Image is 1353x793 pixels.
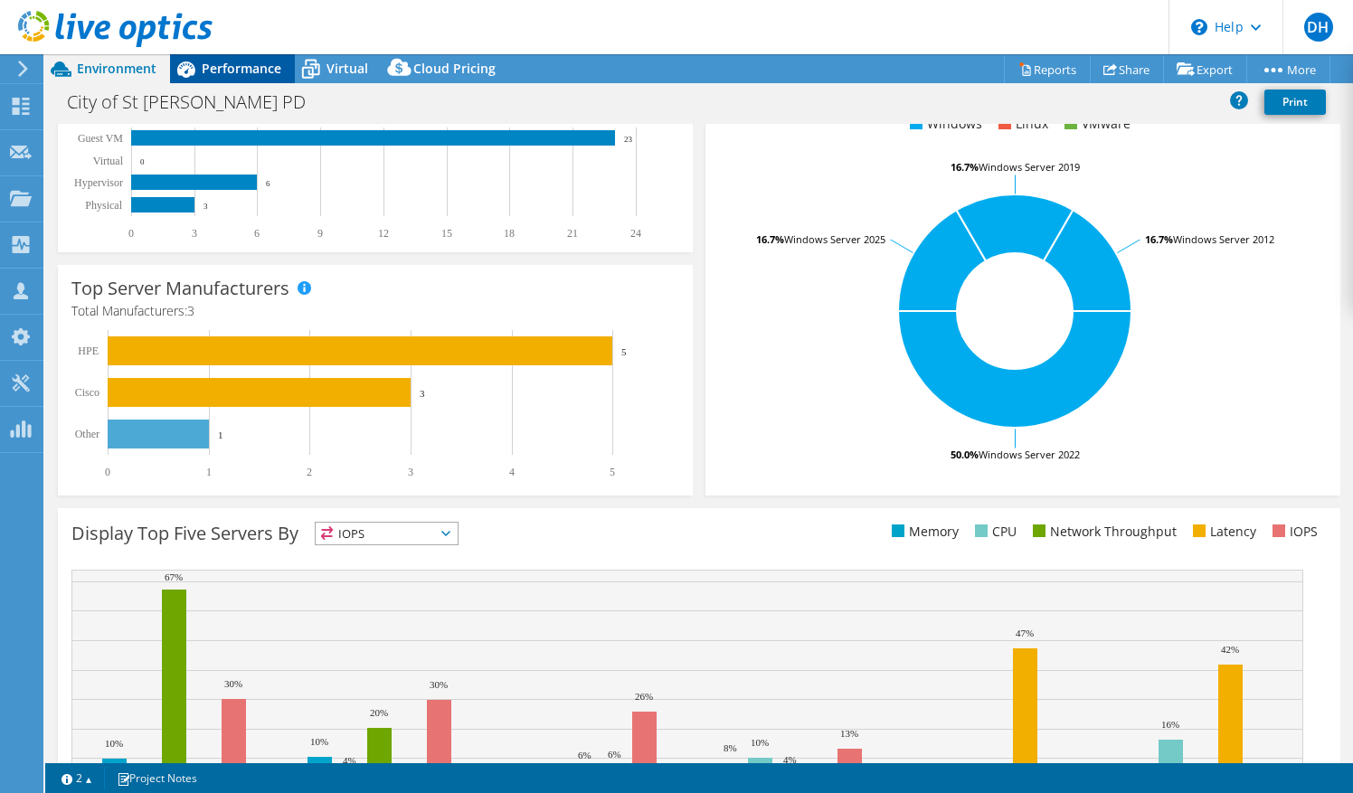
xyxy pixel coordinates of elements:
text: Physical [85,199,122,212]
tspan: 50.0% [951,448,979,461]
text: 2% [402,761,416,772]
text: 18 [504,227,515,240]
text: 1 [218,430,223,440]
text: 20% [370,707,388,718]
text: 67% [165,571,183,582]
text: 0 [105,466,110,478]
text: 16% [1161,719,1179,730]
h1: City of St [PERSON_NAME] PD [59,92,334,112]
text: 15 [441,227,452,240]
svg: \n [1191,19,1207,35]
text: Hypervisor [74,176,123,189]
span: 3 [187,302,194,319]
tspan: Windows Server 2022 [979,448,1080,461]
text: 4% [343,755,356,766]
text: 2% [813,762,827,773]
text: 13% [840,728,858,739]
span: Cloud Pricing [413,60,496,77]
text: 26% [635,691,653,702]
text: 12 [378,227,389,240]
tspan: 16.7% [1145,232,1173,246]
tspan: 16.7% [756,232,784,246]
text: 10% [751,737,769,748]
a: More [1246,55,1330,83]
li: Latency [1188,522,1256,542]
a: Reports [1004,55,1091,83]
text: 30% [224,678,242,689]
text: Other [75,428,99,440]
a: Export [1163,55,1247,83]
li: IOPS [1268,522,1318,542]
span: Performance [202,60,281,77]
text: 24 [630,227,641,240]
li: Windows [905,114,982,134]
text: Virtual [93,155,124,167]
text: 6 [254,227,260,240]
text: 2% [137,761,151,772]
text: 10% [310,736,328,747]
tspan: 16.7% [951,160,979,174]
tspan: Windows Server 2025 [784,232,885,246]
span: Environment [77,60,156,77]
text: 2 [307,466,312,478]
li: Linux [994,114,1048,134]
text: 3 [420,388,425,399]
a: 2 [49,767,105,789]
text: 6% [608,749,621,760]
li: CPU [970,522,1017,542]
li: Memory [887,522,959,542]
a: Print [1264,90,1326,115]
span: DH [1304,13,1333,42]
text: 9 [317,227,323,240]
text: 1 [206,466,212,478]
text: Guest VM [78,132,123,145]
text: 8% [724,742,737,753]
text: 47% [1016,628,1034,638]
text: 0 [128,227,134,240]
text: 3 [408,466,413,478]
text: 3 [203,202,208,211]
span: Virtual [326,60,368,77]
text: 21 [567,227,578,240]
h3: Top Server Manufacturers [71,278,289,298]
span: IOPS [316,523,458,544]
text: Cisco [75,386,99,399]
text: 4 [509,466,515,478]
text: HPE [78,345,99,357]
text: 4% [783,754,797,765]
li: Network Throughput [1028,522,1177,542]
text: 6% [578,750,591,760]
li: VMware [1060,114,1131,134]
text: 2% [989,760,1002,771]
tspan: Windows Server 2019 [979,160,1080,174]
text: 6 [266,179,270,188]
a: Project Notes [104,767,210,789]
text: 5 [610,466,615,478]
text: 0 [140,157,145,166]
text: 42% [1221,644,1239,655]
tspan: Windows Server 2012 [1173,232,1274,246]
a: Share [1090,55,1164,83]
text: 3 [192,227,197,240]
text: 23 [624,135,633,144]
text: 5 [621,346,627,357]
text: 30% [430,679,448,690]
h4: Total Manufacturers: [71,301,679,321]
text: 10% [105,738,123,749]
